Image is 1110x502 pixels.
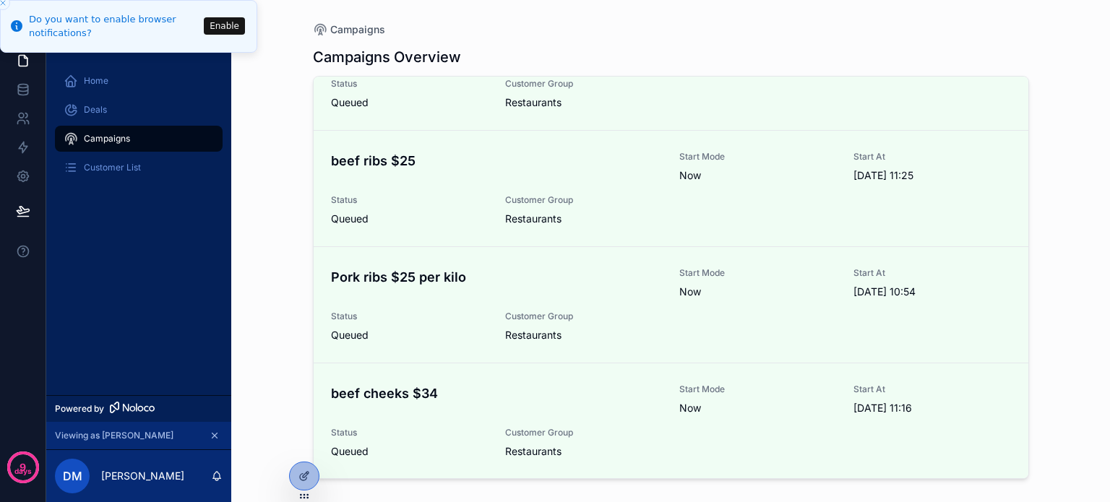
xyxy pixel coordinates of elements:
div: scrollable content [46,58,231,199]
span: Customer Group [505,427,662,438]
span: Now [679,401,836,415]
a: beef cheeks $34Start ModeNowStart At[DATE] 11:16StatusQueuedCustomer GroupRestaurants [314,363,1028,479]
span: Start Mode [679,151,836,163]
h4: Pork ribs $25 per kilo [331,267,663,287]
span: Customer Group [505,194,662,206]
span: Start At [853,267,1010,279]
p: days [14,466,32,477]
span: Start At [853,151,1010,163]
h1: Campaigns Overview [313,47,461,67]
a: Deals [55,97,223,123]
span: Customer Group [505,311,662,322]
a: beef ribs $25Start ModeNowStart At[DATE] 11:25StatusQueuedCustomer GroupRestaurants [314,131,1028,247]
span: Status [331,311,488,322]
p: 9 [20,460,26,475]
span: [DATE] 11:16 [853,401,1010,415]
span: Queued [331,328,488,342]
span: Campaigns [84,133,130,144]
span: Queued [331,95,488,110]
span: Powered by [55,403,104,415]
a: Campaigns [313,22,385,37]
span: Home [84,75,108,87]
a: Home [55,68,223,94]
a: Pork ribs $25 per kiloStart ModeNowStart At[DATE] 10:54StatusQueuedCustomer GroupRestaurants [314,247,1028,363]
span: Restaurants [505,95,662,110]
span: Queued [331,212,488,226]
span: Deals [84,104,107,116]
span: Now [679,285,836,299]
span: Status [331,194,488,206]
span: Customer Group [505,78,662,90]
button: Enable [204,17,245,35]
span: Start Mode [679,267,836,279]
a: Powered by [46,395,231,422]
span: Customer List [84,162,141,173]
a: Campaigns [55,126,223,152]
span: Start Mode [679,384,836,395]
h4: beef ribs $25 [331,151,663,170]
span: [DATE] 10:54 [853,285,1010,299]
span: Queued [331,444,488,459]
span: Viewing as [PERSON_NAME] [55,430,173,441]
span: Restaurants [505,444,662,459]
span: Now [679,168,836,183]
span: Start At [853,384,1010,395]
div: Do you want to enable browser notifications? [29,12,199,40]
span: Restaurants [505,212,662,226]
span: Status [331,427,488,438]
h4: beef cheeks $34 [331,384,663,403]
span: DM [63,467,82,485]
p: [PERSON_NAME] [101,469,184,483]
a: Customer List [55,155,223,181]
span: [DATE] 11:25 [853,168,1010,183]
span: Campaigns [330,22,385,37]
span: Restaurants [505,328,662,342]
span: Status [331,78,488,90]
